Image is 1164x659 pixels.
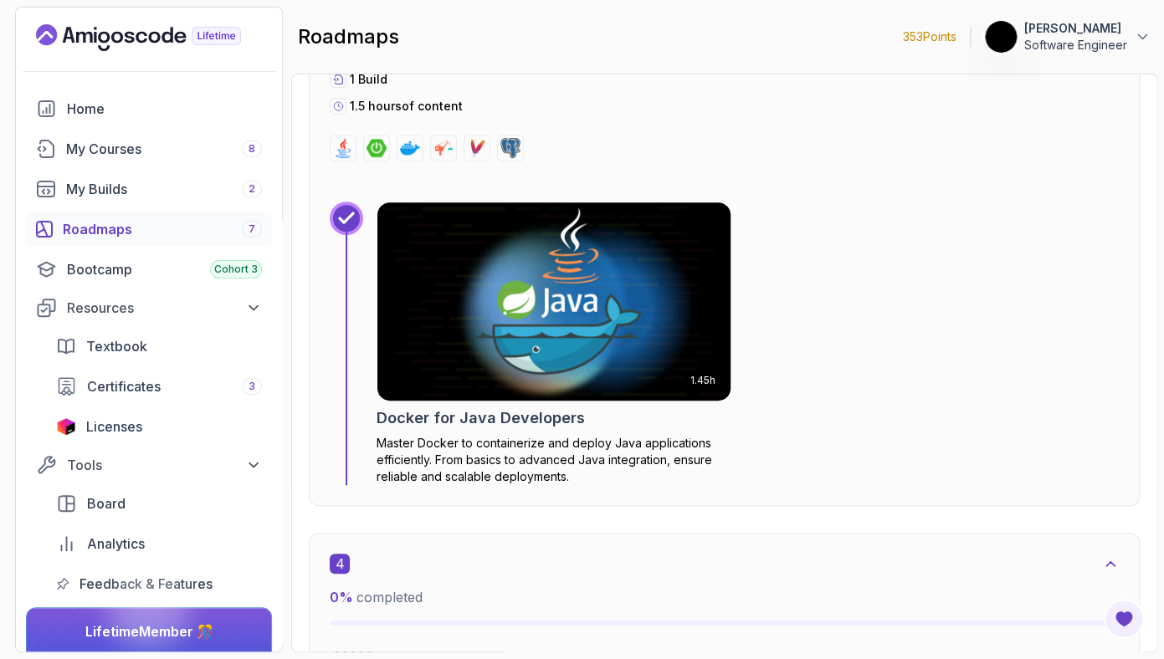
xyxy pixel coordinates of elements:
a: feedback [46,567,272,600]
span: 8 [249,142,255,156]
p: Software Engineer [1024,37,1127,54]
img: postgres logo [500,138,520,158]
div: Tools [67,455,262,475]
span: 7 [249,222,255,236]
div: Resources [67,298,262,318]
p: 1.45h [690,374,715,387]
span: 1 Build [350,72,387,86]
span: 4 [330,554,350,574]
img: Docker for Java Developers card [368,198,739,406]
a: analytics [46,527,272,560]
p: Master Docker to containerize and deploy Java applications efficiently. From basics to advanced J... [377,435,731,485]
img: jib logo [433,138,454,158]
span: 0 % [330,589,353,605]
a: bootcamp [26,253,272,286]
a: certificates [46,370,272,403]
img: maven logo [467,138,487,158]
span: 3 [249,380,255,393]
button: Open Feedback Button [1104,599,1144,639]
a: roadmaps [26,212,272,246]
div: Home [67,99,262,119]
p: [PERSON_NAME] [1024,20,1127,37]
h2: Docker for Java Developers [377,406,585,430]
a: licenses [46,410,272,443]
a: home [26,92,272,125]
h2: roadmaps [298,23,399,50]
img: docker logo [400,138,420,158]
a: Landing page [36,24,279,51]
span: completed [330,589,423,605]
a: builds [26,172,272,206]
span: Analytics [87,534,145,554]
span: Board [87,493,126,513]
a: board [46,487,272,520]
button: Resources [26,293,272,323]
span: Feedback & Features [79,574,213,594]
a: Docker for Java Developers card1.45hDocker for Java DevelopersMaster Docker to containerize and d... [377,202,731,484]
div: My Courses [66,139,262,159]
a: courses [26,132,272,166]
div: My Builds [66,179,262,199]
img: jetbrains icon [56,418,76,435]
span: Licenses [86,416,142,437]
a: textbook [46,329,272,363]
img: user profile image [985,21,1017,53]
span: Cohort 3 [214,263,258,276]
p: 353 Points [903,28,956,45]
img: java logo [333,138,353,158]
div: Bootcamp [67,259,262,279]
div: Roadmaps [63,219,262,239]
button: Tools [26,450,272,480]
button: user profile image[PERSON_NAME]Software Engineer [984,20,1151,54]
span: Certificates [87,376,161,396]
span: 2 [249,182,255,196]
span: Textbook [86,336,147,356]
p: 1.5 hours of content [350,98,463,115]
img: spring-boot logo [367,138,387,158]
